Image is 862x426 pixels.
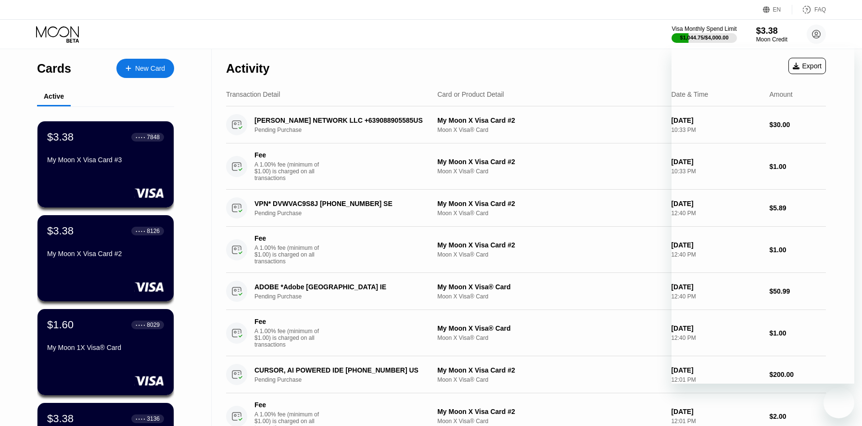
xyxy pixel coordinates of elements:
div: My Moon X Visa Card #2 [437,408,663,415]
div: Pending Purchase [254,376,438,383]
div: [PERSON_NAME] NETWORK LLC +639088905585USPending PurchaseMy Moon X Visa Card #2Moon X Visa® Card[... [226,106,826,143]
div: FeeA 1.00% fee (minimum of $1.00) is charged on all transactionsMy Moon X Visa Card #2Moon X Visa... [226,143,826,190]
div: Fee [254,318,322,325]
div: FeeA 1.00% fee (minimum of $1.00) is charged on all transactionsMy Moon X Visa Card #2Moon X Visa... [226,227,826,273]
div: Visa Monthly Spend Limit [672,26,736,32]
div: $3.38Moon Credit [756,26,787,43]
div: FeeA 1.00% fee (minimum of $1.00) is charged on all transactionsMy Moon X Visa® CardMoon X Visa® ... [226,310,826,356]
div: $3.38 [47,225,74,237]
div: New Card [116,59,174,78]
div: Visa Monthly Spend Limit$1,044.75/$4,000.00 [672,26,736,43]
div: ● ● ● ● [136,323,145,326]
div: Pending Purchase [254,127,438,133]
div: Card or Product Detail [437,90,504,98]
div: My Moon X Visa® Card [437,283,663,291]
div: A 1.00% fee (minimum of $1.00) is charged on all transactions [254,245,327,265]
div: Active [44,92,64,100]
div: $1.60● ● ● ●8029My Moon 1X Visa® Card [38,309,174,395]
div: My Moon 1X Visa® Card [47,344,164,351]
div: Moon X Visa® Card [437,335,663,341]
div: Pending Purchase [254,210,438,217]
div: ● ● ● ● [136,417,145,420]
div: Activity [226,62,269,76]
div: My Moon X Visa Card #2 [47,250,164,258]
div: Moon X Visa® Card [437,168,663,175]
div: Fee [254,151,322,159]
div: CURSOR, AI POWERED IDE [PHONE_NUMBER] US [254,366,425,374]
div: [DATE] [671,408,761,415]
div: EN [773,6,781,13]
div: VPN* DVWVAC9S8J [PHONE_NUMBER] SE [254,200,425,207]
div: $3.38 [47,413,74,425]
div: $3.38● ● ● ●7848My Moon X Visa Card #3 [38,121,174,207]
div: 3136 [147,415,160,422]
div: My Moon X Visa Card #2 [437,366,663,374]
iframe: Mesajlaşma penceresi [672,47,854,384]
div: Moon X Visa® Card [437,251,663,258]
div: Moon X Visa® Card [437,418,663,425]
div: FAQ [814,6,826,13]
div: Pending Purchase [254,293,438,300]
div: $3.38 [756,26,787,36]
div: My Moon X Visa® Card [437,324,663,332]
div: ● ● ● ● [136,230,145,232]
div: EN [763,5,792,14]
div: Moon X Visa® Card [437,210,663,217]
div: 12:01 PM [671,418,761,425]
div: Moon Credit [756,36,787,43]
div: A 1.00% fee (minimum of $1.00) is charged on all transactions [254,328,327,348]
div: 8126 [147,228,160,234]
div: ADOBE *Adobe [GEOGRAPHIC_DATA] IE [254,283,425,291]
div: 8029 [147,322,160,328]
div: Moon X Visa® Card [437,293,663,300]
div: $3.38 [47,131,74,143]
div: ● ● ● ● [136,136,145,139]
div: Moon X Visa® Card [437,376,663,383]
div: My Moon X Visa Card #2 [437,241,663,249]
div: A 1.00% fee (minimum of $1.00) is charged on all transactions [254,161,327,181]
div: $2.00 [769,413,826,420]
div: Fee [254,401,322,409]
iframe: Mesajlaşma penceresini başlatma düğmesi, görüşme devam ediyor [824,387,854,418]
div: $3.38● ● ● ●8126My Moon X Visa Card #2 [38,215,174,301]
div: 7848 [147,134,160,141]
div: CURSOR, AI POWERED IDE [PHONE_NUMBER] USPending PurchaseMy Moon X Visa Card #2Moon X Visa® Card[D... [226,356,826,393]
div: [PERSON_NAME] NETWORK LLC +639088905585US [254,116,425,124]
div: $1,044.75 / $4,000.00 [680,35,729,40]
div: VPN* DVWVAC9S8J [PHONE_NUMBER] SEPending PurchaseMy Moon X Visa Card #2Moon X Visa® Card[DATE]12:... [226,190,826,227]
div: My Moon X Visa Card #2 [437,158,663,166]
div: $1.60 [47,319,74,331]
div: My Moon X Visa Card #2 [437,116,663,124]
div: FAQ [792,5,826,14]
div: My Moon X Visa Card #2 [437,200,663,207]
div: Transaction Detail [226,90,280,98]
div: My Moon X Visa Card #3 [47,156,164,164]
div: New Card [135,65,165,73]
div: Moon X Visa® Card [437,127,663,133]
div: ADOBE *Adobe [GEOGRAPHIC_DATA] IEPending PurchaseMy Moon X Visa® CardMoon X Visa® Card[DATE]12:40... [226,273,826,310]
div: Cards [37,62,71,76]
div: Fee [254,234,322,242]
